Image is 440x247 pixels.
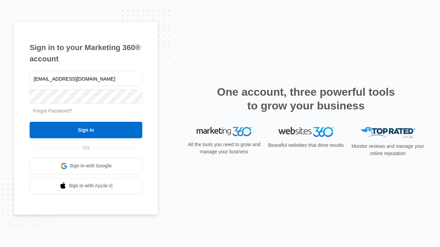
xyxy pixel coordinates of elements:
[197,127,252,137] img: Marketing 360
[186,141,263,155] p: All the tools you need to grow and manage your business
[278,127,333,137] img: Websites 360
[360,127,415,138] img: Top Rated Local
[30,178,142,194] a: Sign in with Apple Id
[30,42,142,64] h1: Sign in to your Marketing 360® account
[215,85,397,113] h2: One account, three powerful tools to grow your business
[70,162,112,169] span: Sign in with Google
[30,158,142,174] a: Sign in with Google
[30,122,142,138] input: Sign In
[69,182,113,189] span: Sign in with Apple Id
[30,72,142,86] input: Email
[267,142,344,149] p: Beautiful websites that drive results
[349,143,426,157] p: Monitor reviews and manage your online reputation
[78,144,95,152] span: OR
[33,108,72,114] a: Forgot Password?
